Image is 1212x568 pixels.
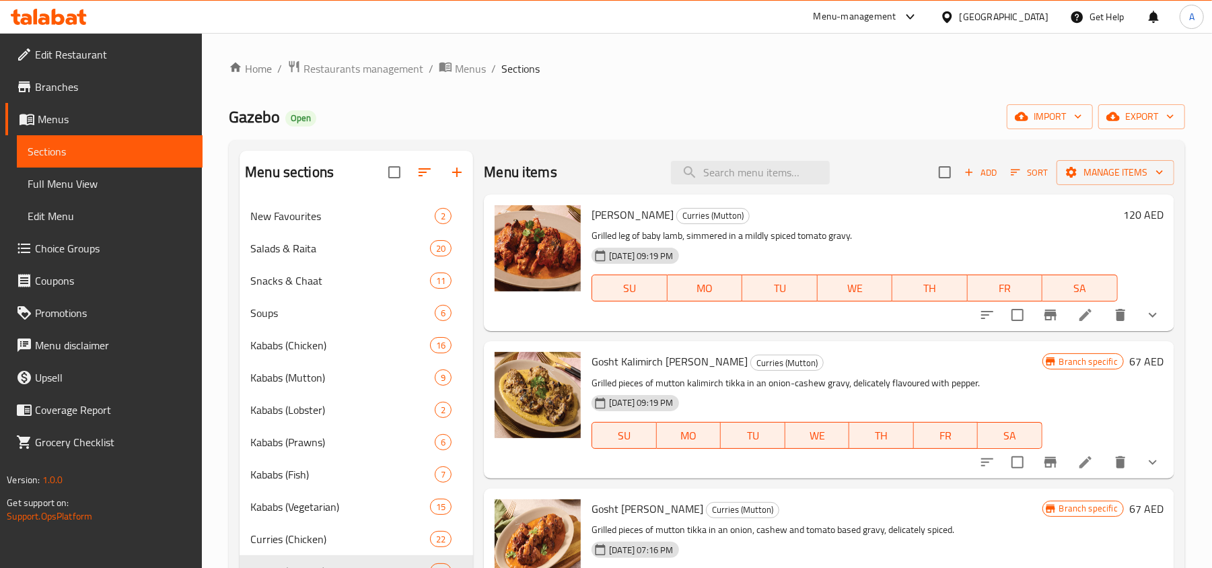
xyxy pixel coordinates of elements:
[431,242,451,255] span: 20
[1145,307,1161,323] svg: Show Choices
[1042,275,1118,301] button: SA
[240,264,473,297] div: Snacks & Chaat11
[676,208,750,224] div: Curries (Mutton)
[931,158,959,186] span: Select section
[1109,108,1174,125] span: export
[17,200,203,232] a: Edit Menu
[1048,279,1112,298] span: SA
[304,61,423,77] span: Restaurants management
[668,275,743,301] button: MO
[1067,164,1164,181] span: Manage items
[971,299,1003,331] button: sort-choices
[250,434,435,450] span: Kababs (Prawns)
[484,162,557,182] h2: Menu items
[1137,446,1169,478] button: show more
[818,275,893,301] button: WE
[250,531,430,547] span: Curries (Chicken)
[430,240,452,256] div: items
[5,71,203,103] a: Branches
[592,522,1042,538] p: Grilled pieces of mutton tikka in an onion, cashew and tomato based gravy, delicately spiced.
[245,162,334,182] h2: Menu sections
[598,279,662,298] span: SU
[250,369,435,386] span: Kababs (Mutton)
[677,208,749,223] span: Curries (Mutton)
[592,375,1042,392] p: Grilled pieces of mutton kalimirch tikka in an onion-cashew gravy, delicately flavoured with pepper.
[435,210,451,223] span: 2
[7,507,92,525] a: Support.OpsPlatform
[17,168,203,200] a: Full Menu View
[785,422,850,449] button: WE
[1054,502,1123,515] span: Branch specific
[968,275,1043,301] button: FR
[430,499,452,515] div: items
[435,402,452,418] div: items
[1007,104,1093,129] button: import
[1104,446,1137,478] button: delete
[5,232,203,264] a: Choice Groups
[240,232,473,264] div: Salads & Raita20
[959,162,1002,183] span: Add item
[277,61,282,77] li: /
[240,200,473,232] div: New Favourites2
[431,533,451,546] span: 22
[42,471,63,489] span: 1.0.0
[250,402,435,418] div: Kababs (Lobster)
[791,426,845,446] span: WE
[1034,299,1067,331] button: Branch-specific-item
[1123,205,1164,224] h6: 120 AED
[495,352,581,438] img: Gosht Kalimirch Tikka Masala
[441,156,473,188] button: Add section
[431,501,451,513] span: 15
[919,426,973,446] span: FR
[240,458,473,491] div: Kababs (Fish)7
[240,297,473,329] div: Soups6
[5,264,203,297] a: Coupons
[285,110,316,127] div: Open
[1057,160,1174,185] button: Manage items
[240,523,473,555] div: Curries (Chicken)22
[35,369,192,386] span: Upsell
[1145,454,1161,470] svg: Show Choices
[250,208,435,224] div: New Favourites
[240,491,473,523] div: Kababs (Vegetarian)15
[380,158,408,186] span: Select all sections
[823,279,888,298] span: WE
[250,273,430,289] span: Snacks & Chaat
[1018,108,1082,125] span: import
[240,361,473,394] div: Kababs (Mutton)9
[435,468,451,481] span: 7
[657,422,721,449] button: MO
[35,240,192,256] span: Choice Groups
[435,466,452,483] div: items
[5,394,203,426] a: Coverage Report
[978,422,1042,449] button: SA
[1077,454,1094,470] a: Edit menu item
[892,275,968,301] button: TH
[408,156,441,188] span: Sort sections
[5,329,203,361] a: Menu disclaimer
[240,394,473,426] div: Kababs (Lobster)2
[431,339,451,352] span: 16
[962,165,999,180] span: Add
[1003,301,1032,329] span: Select to update
[35,402,192,418] span: Coverage Report
[914,422,978,449] button: FR
[5,297,203,329] a: Promotions
[1034,446,1067,478] button: Branch-specific-item
[814,9,896,25] div: Menu-management
[35,273,192,289] span: Coupons
[742,275,818,301] button: TU
[1002,162,1057,183] span: Sort items
[1189,9,1195,24] span: A
[491,61,496,77] li: /
[28,208,192,224] span: Edit Menu
[435,434,452,450] div: items
[1077,307,1094,323] a: Edit menu item
[38,111,192,127] span: Menus
[1054,355,1123,368] span: Branch specific
[35,46,192,63] span: Edit Restaurant
[604,250,678,262] span: [DATE] 09:19 PM
[855,426,908,446] span: TH
[1104,299,1137,331] button: delete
